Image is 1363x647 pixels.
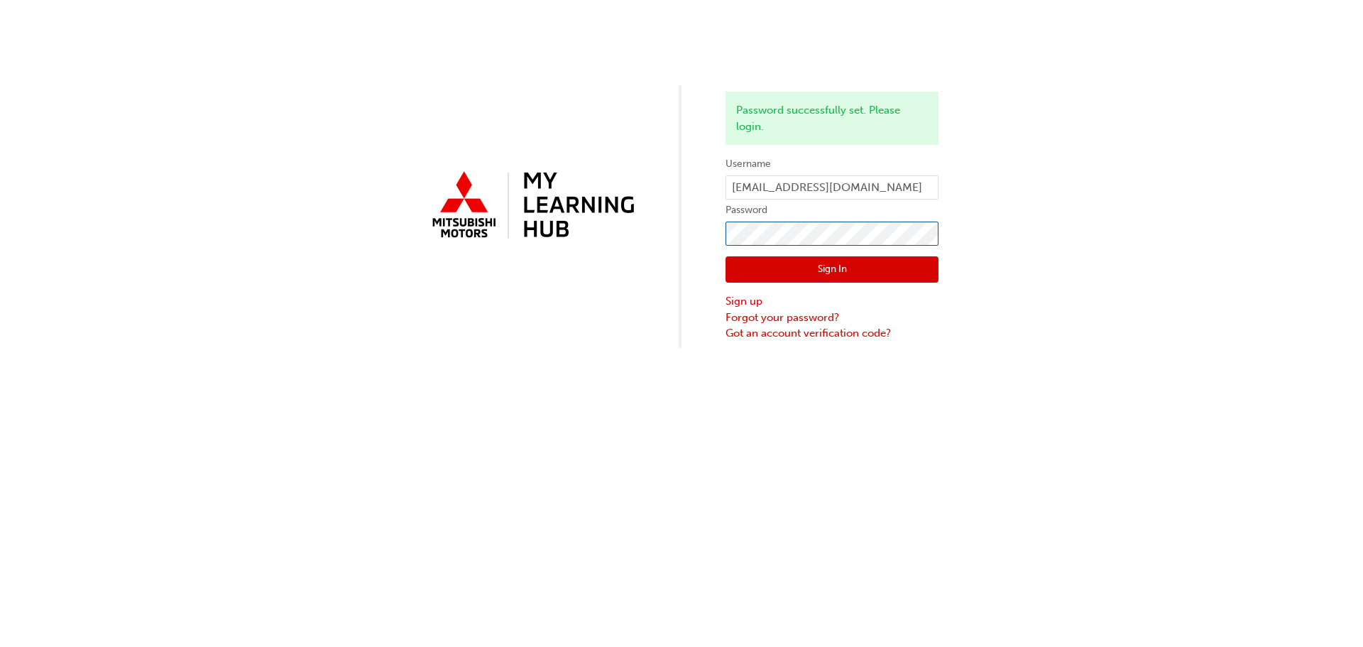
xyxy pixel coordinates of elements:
[726,156,938,173] label: Username
[726,256,938,283] button: Sign In
[726,310,938,326] a: Forgot your password?
[726,202,938,219] label: Password
[425,165,637,246] img: mmal
[726,325,938,342] a: Got an account verification code?
[726,175,938,200] input: Username
[726,92,938,145] div: Password successfully set. Please login.
[726,293,938,310] a: Sign up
